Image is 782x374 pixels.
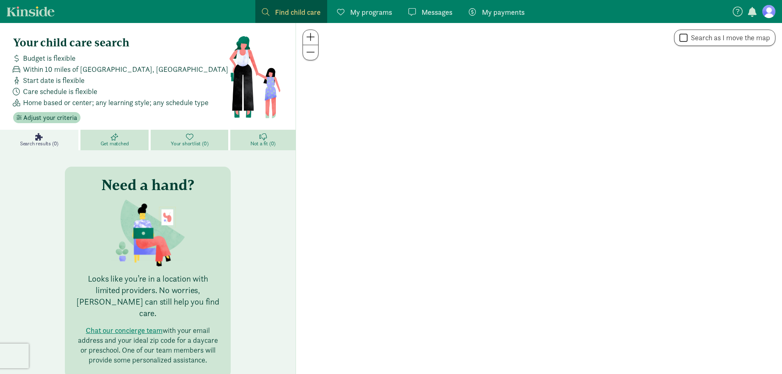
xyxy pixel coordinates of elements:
[101,140,129,147] span: Get matched
[13,112,80,124] button: Adjust your criteria
[23,86,97,97] span: Care schedule is flexible
[75,326,221,365] p: with your email address and your ideal zip code for a daycare or preschool. One of our team membe...
[23,113,77,123] span: Adjust your criteria
[275,7,321,18] span: Find child care
[23,64,228,75] span: Within 10 miles of [GEOGRAPHIC_DATA], [GEOGRAPHIC_DATA]
[23,75,85,86] span: Start date is flexible
[23,97,209,108] span: Home based or center; any learning style; any schedule type
[13,36,229,49] h4: Your child care search
[151,130,230,150] a: Your shortlist (0)
[20,140,58,147] span: Search results (0)
[101,177,194,193] h3: Need a hand?
[86,326,163,335] button: Chat our concierge team
[422,7,452,18] span: Messages
[230,130,296,150] a: Not a fit (0)
[171,140,208,147] span: Your shortlist (0)
[350,7,392,18] span: My programs
[7,6,55,16] a: Kinside
[80,130,151,150] a: Get matched
[250,140,275,147] span: Not a fit (0)
[688,33,770,43] label: Search as I move the map
[23,53,76,64] span: Budget is flexible
[75,273,221,319] p: Looks like you’re in a location with limited providers. No worries, [PERSON_NAME] can still help ...
[482,7,525,18] span: My payments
